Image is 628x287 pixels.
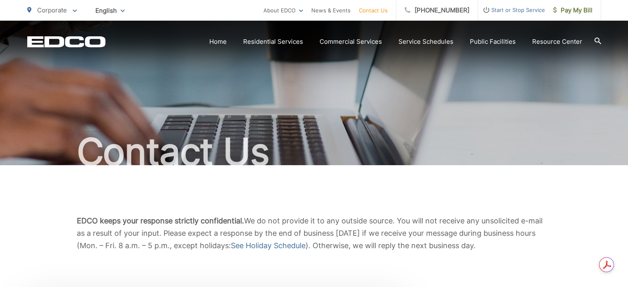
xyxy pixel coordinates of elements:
h1: Contact Us [27,131,601,173]
span: Pay My Bill [553,5,592,15]
a: About EDCO [263,5,303,15]
a: Public Facilities [470,37,516,47]
p: We do not provide it to any outside source. You will not receive any unsolicited e-mail as a resu... [77,215,552,252]
span: Corporate [37,6,67,14]
a: Resource Center [532,37,582,47]
span: English [89,3,131,18]
a: Home [209,37,227,47]
a: News & Events [311,5,351,15]
a: Contact Us [359,5,388,15]
a: Service Schedules [398,37,453,47]
a: EDCD logo. Return to the homepage. [27,36,106,47]
a: Residential Services [243,37,303,47]
a: See Holiday Schedule [231,240,306,252]
b: EDCO keeps your response strictly confidential. [77,216,244,225]
a: Commercial Services [320,37,382,47]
